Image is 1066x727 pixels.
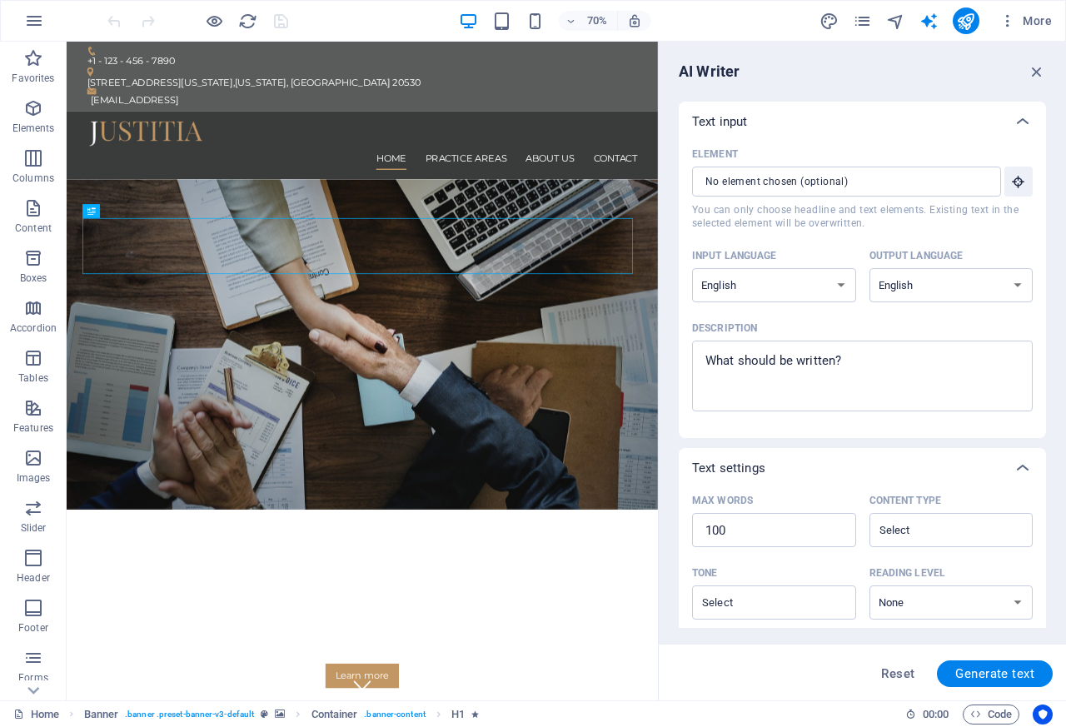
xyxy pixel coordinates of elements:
p: Content type [869,494,941,507]
button: Usercentrics [1033,705,1053,725]
span: . banner-content [364,705,425,725]
i: Pages (Ctrl+Alt+S) [853,12,872,31]
textarea: Description [700,349,1024,403]
i: Reload page [238,12,257,31]
p: Columns [12,172,54,185]
span: More [999,12,1052,29]
select: Reading level [869,585,1034,620]
div: Text settings [679,488,1046,719]
input: Content typeClear [874,518,1001,542]
i: On resize automatically adjust zoom level to fit chosen device. [627,13,642,28]
div: Text input [679,142,1046,438]
i: This element contains a background [275,710,285,719]
span: Click to select. Double-click to edit [451,705,465,725]
p: Footer [18,621,48,635]
button: 70% [559,11,618,31]
p: Elements [12,122,55,135]
button: design [819,11,839,31]
div: Text input [679,102,1046,142]
button: ElementYou can only choose headline and text elements. Existing text in the selected element will... [1004,167,1033,197]
i: Design (Ctrl+Alt+Y) [819,12,839,31]
select: Input language [692,268,856,302]
button: Generate text [937,660,1053,687]
a: Click to cancel selection. Double-click to open Pages [13,705,59,725]
i: AI Writer [919,12,939,31]
p: Element [692,147,738,161]
p: Images [17,471,51,485]
span: Click to select. Double-click to edit [311,705,358,725]
span: You can only choose headline and text elements. Existing text in the selected element will be ove... [692,203,1033,230]
button: publish [953,7,979,34]
span: Click to select. Double-click to edit [84,705,119,725]
p: Description [692,321,757,335]
nav: breadcrumb [84,705,480,725]
h6: Session time [905,705,949,725]
p: Text input [692,113,747,130]
input: ElementYou can only choose headline and text elements. Existing text in the selected element will... [692,167,989,197]
p: Slider [21,521,47,535]
button: Reset [872,660,924,687]
p: Max words [692,494,753,507]
button: text_generator [919,11,939,31]
p: Accordion [10,321,57,335]
button: reload [237,11,257,31]
p: Boxes [20,271,47,285]
p: Features [13,421,53,435]
p: Output language [869,249,964,262]
p: Reading level [869,566,945,580]
input: Max words [692,514,856,547]
button: pages [853,11,873,31]
p: Tables [18,371,48,385]
span: : [934,708,937,720]
h6: AI Writer [679,62,740,82]
button: More [993,7,1059,34]
span: Code [970,705,1012,725]
i: Navigator [886,12,905,31]
i: This element is a customizable preset [261,710,268,719]
p: Input language [692,249,777,262]
button: Code [963,705,1019,725]
h6: 70% [584,11,610,31]
span: 00 00 [923,705,949,725]
p: Favorites [12,72,54,85]
span: Reset [881,667,914,680]
p: Text settings [692,460,765,476]
p: Header [17,571,50,585]
p: Forms [18,671,48,685]
p: Tone [692,566,717,580]
button: navigator [886,11,906,31]
select: Output language [869,268,1034,302]
span: Generate text [955,667,1034,680]
input: ToneClear [697,590,824,615]
i: Element contains an animation [471,710,479,719]
div: Text settings [679,448,1046,488]
i: Publish [956,12,975,31]
span: . banner .preset-banner-v3-default [125,705,254,725]
p: Content [15,222,52,235]
button: Click here to leave preview mode and continue editing [204,11,224,31]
